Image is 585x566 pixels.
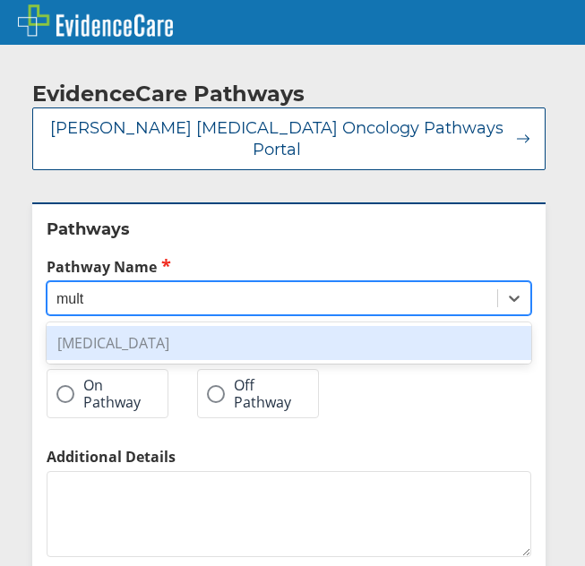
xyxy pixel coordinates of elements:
label: Pathway Name [47,256,531,277]
h2: Pathways [47,219,531,240]
div: [MEDICAL_DATA] [47,326,531,360]
img: EvidenceCare [18,4,173,37]
label: On Pathway [56,377,141,410]
button: [PERSON_NAME] [MEDICAL_DATA] Oncology Pathways Portal [32,107,546,170]
label: Off Pathway [207,377,291,410]
span: [PERSON_NAME] [MEDICAL_DATA] Oncology Pathways Portal [47,117,507,160]
label: Additional Details [47,447,531,467]
h2: EvidenceCare Pathways [32,81,305,107]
